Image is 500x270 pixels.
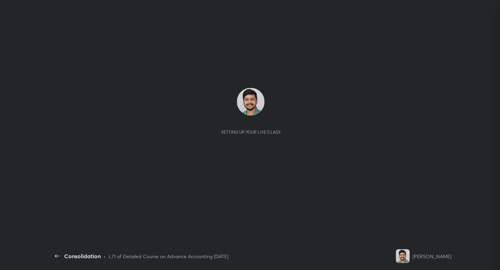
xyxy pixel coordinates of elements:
[103,253,106,260] div: •
[221,129,281,135] div: Setting up your live class
[64,252,101,260] div: Consolidation
[412,253,451,260] div: [PERSON_NAME]
[237,88,265,116] img: 1ebc9903cf1c44a29e7bc285086513b0.jpg
[396,249,410,263] img: 1ebc9903cf1c44a29e7bc285086513b0.jpg
[109,253,228,260] div: L71 of Detailed Course on Advance Accounting [DATE]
